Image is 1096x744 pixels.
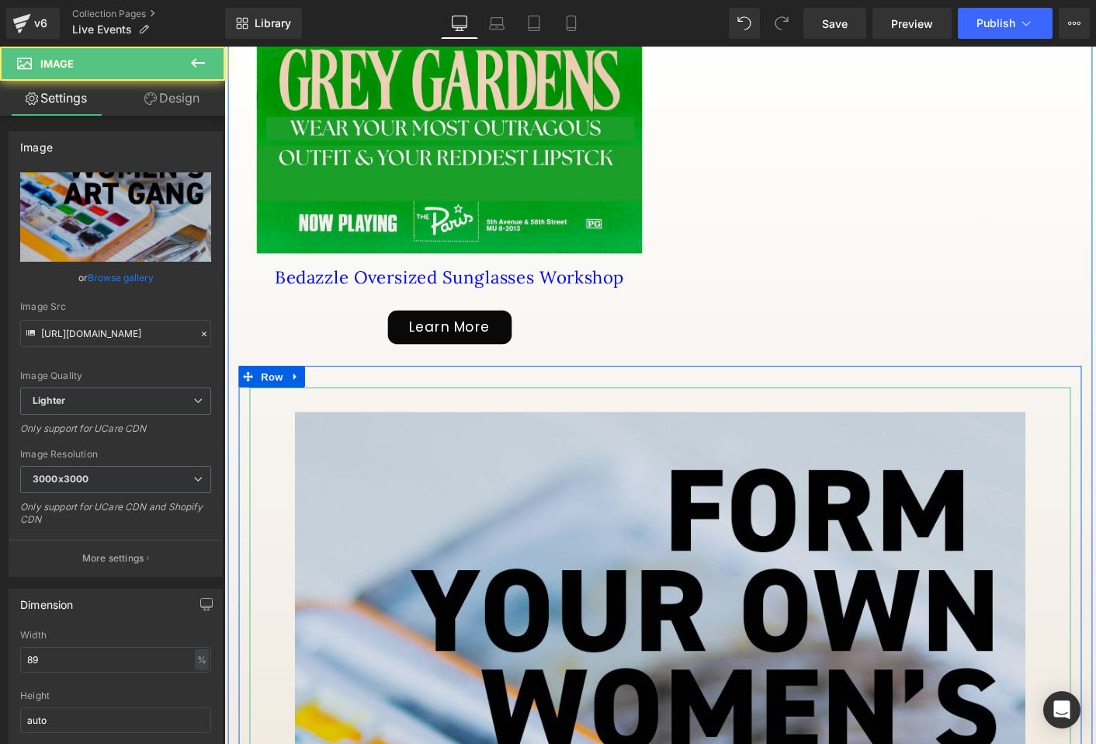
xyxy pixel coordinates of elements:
[20,301,211,312] div: Image Src
[20,269,211,286] div: or
[20,449,211,460] div: Image Resolution
[72,23,132,36] span: Live Events
[20,589,74,611] div: Dimension
[88,264,154,291] a: Browse gallery
[40,57,74,70] span: Image
[822,16,848,32] span: Save
[729,8,760,39] button: Undo
[20,630,211,641] div: Width
[20,132,53,154] div: Image
[82,551,144,565] p: More settings
[9,540,222,576] button: More settings
[31,13,50,33] div: v6
[195,649,209,670] div: %
[33,473,88,485] b: 3000x3000
[891,16,933,32] span: Preview
[553,8,590,39] a: Mobile
[33,395,65,406] b: Lighter
[20,707,211,733] input: auto
[67,344,87,367] a: Expand / Collapse
[6,8,60,39] a: v6
[515,8,553,39] a: Tablet
[255,16,291,30] span: Library
[20,370,211,381] div: Image Quality
[225,8,302,39] a: New Library
[20,320,211,347] input: Link
[20,690,211,701] div: Height
[20,647,211,673] input: auto
[766,8,797,39] button: Redo
[20,422,211,445] div: Only support for UCare CDN
[1043,691,1080,728] div: Open Intercom Messenger
[958,8,1053,39] button: Publish
[1059,8,1090,39] button: More
[36,344,67,367] span: Row
[72,8,225,20] a: Collection Pages
[478,8,515,39] a: Laptop
[116,81,228,116] a: Design
[976,17,1015,30] span: Publish
[872,8,952,39] a: Preview
[176,284,310,321] a: Learn More
[441,8,478,39] a: Desktop
[54,238,431,276] a: Bedazzle Oversized Sunglasses Workshop
[20,501,211,536] div: Only support for UCare CDN and Shopify CDN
